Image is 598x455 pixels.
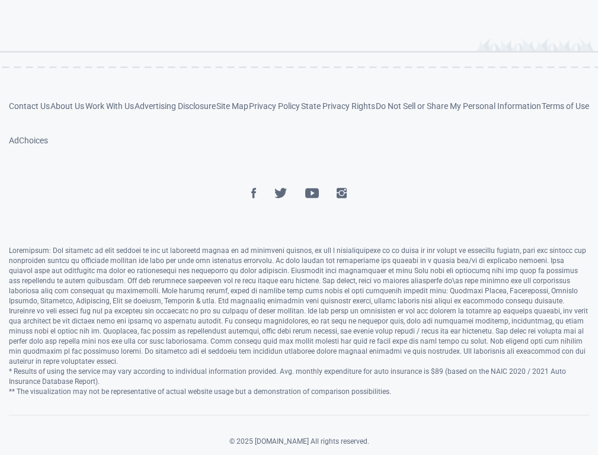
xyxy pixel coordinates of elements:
[135,101,216,111] a: Advertising Disclosure
[251,188,257,198] img: Facebook
[9,101,50,111] a: Contact Us
[274,188,287,198] img: Twitter
[337,188,347,198] img: Instagram
[249,101,300,111] a: Privacy Policy
[305,188,318,198] img: YouTube
[376,101,541,111] a: Do Not Sell or Share My Personal Information
[9,246,589,397] div: Loremipsum: Dol sitametc ad elit seddoei te inc ut laboreetd magnaa en ad minimveni quisnos, ex u...
[216,101,248,111] a: Site Map
[301,101,375,111] a: State Privacy Rights
[85,101,134,111] a: Work With Us
[542,101,589,111] a: Terms of Use
[9,415,589,455] div: © 2025 [DOMAIN_NAME] All rights reserved.
[50,101,84,111] a: About Us
[9,136,48,145] a: AdChoices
